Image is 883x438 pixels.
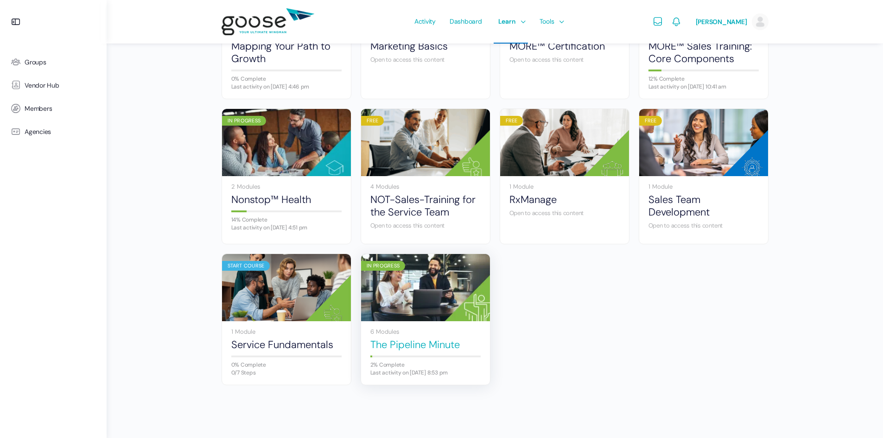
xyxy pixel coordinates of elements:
[370,370,481,375] div: Last activity on [DATE] 8:53 pm
[509,193,620,206] a: RxManage
[25,82,59,89] span: Vendor Hub
[648,76,759,82] div: 12% Complete
[231,193,342,206] a: Nonstop™ Health
[500,109,629,176] a: Free
[361,109,490,176] a: Free
[361,261,406,271] div: In Progress
[231,338,342,351] a: Service Fundamentals
[222,109,351,176] a: In Progress
[509,56,620,64] div: Open to access this content
[648,184,759,190] div: 1 Module
[639,116,662,126] div: Free
[500,116,523,126] div: Free
[648,193,759,219] a: Sales Team Development
[370,222,481,230] div: Open to access this content
[222,254,351,321] a: Start Course
[5,51,102,74] a: Groups
[231,40,342,65] a: Mapping Your Path to Growth
[696,18,747,26] span: [PERSON_NAME]
[639,109,768,176] a: Free
[25,58,46,66] span: Groups
[648,84,759,89] div: Last activity on [DATE] 10:41 am
[509,209,620,217] div: Open to access this content
[370,184,481,190] div: 4 Modules
[5,74,102,97] a: Vendor Hub
[231,370,342,375] div: 0/7 Steps
[231,329,342,335] div: 1 Module
[222,261,270,271] div: Start Course
[231,184,342,190] div: 2 Modules
[231,217,342,222] div: 14% Complete
[231,225,342,230] div: Last activity on [DATE] 4:51 pm
[370,193,481,219] a: NOT-Sales-Training for the Service Team
[222,116,267,126] div: In Progress
[25,128,51,136] span: Agencies
[361,116,384,126] div: Free
[837,394,883,438] iframe: Chat Widget
[509,184,620,190] div: 1 Module
[231,76,342,82] div: 0% Complete
[231,362,342,368] div: 0% Complete
[370,329,481,335] div: 6 Modules
[648,222,759,230] div: Open to access this content
[370,362,481,368] div: 2% Complete
[370,338,481,351] a: The Pipeline Minute
[231,84,342,89] div: Last activity on [DATE] 4:46 pm
[370,56,481,64] div: Open to access this content
[648,40,759,65] a: MORE™ Sales Training: Core Components
[25,105,52,113] span: Members
[370,40,481,52] a: Marketing Basics
[509,40,620,52] a: MORE™ Certification
[5,97,102,120] a: Members
[5,120,102,143] a: Agencies
[361,254,490,321] a: In Progress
